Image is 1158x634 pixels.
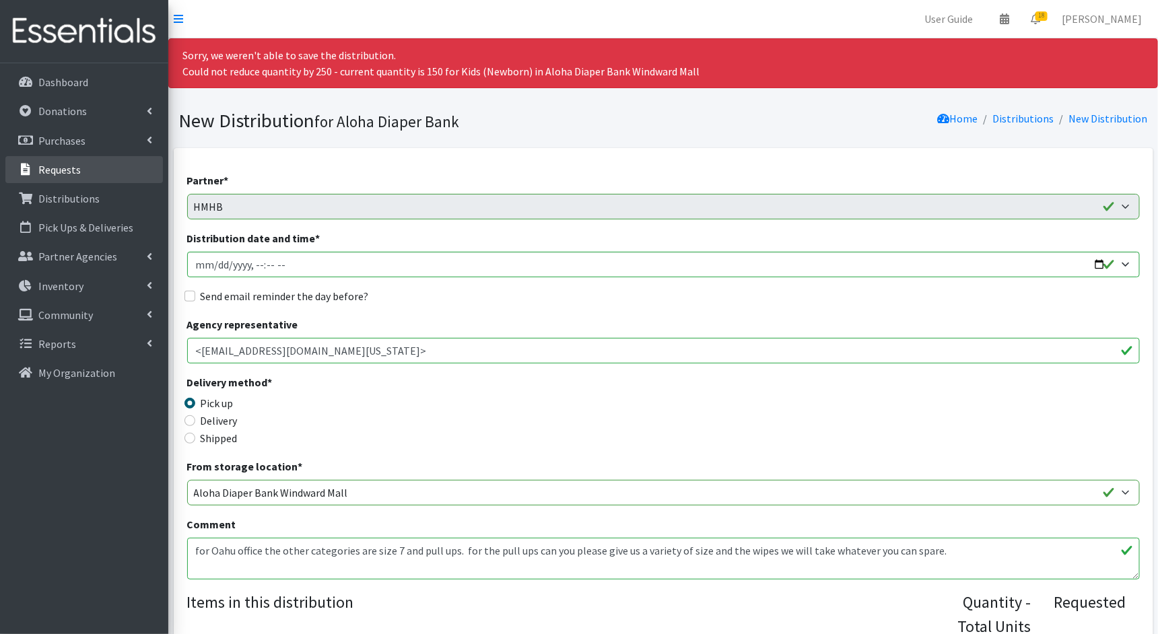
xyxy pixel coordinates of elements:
p: Dashboard [38,75,88,89]
label: Delivery [201,413,238,429]
a: Pick Ups & Deliveries [5,214,163,241]
a: My Organization [5,359,163,386]
a: Requests [5,156,163,183]
small: for Aloha Diaper Bank [315,112,460,131]
p: Partner Agencies [38,250,117,263]
p: Requests [38,163,81,176]
a: Partner Agencies [5,243,163,270]
a: Purchases [5,127,163,154]
a: 18 [1020,5,1051,32]
a: User Guide [914,5,984,32]
p: Pick Ups & Deliveries [38,221,133,234]
a: Donations [5,98,163,125]
a: Distributions [993,112,1054,125]
p: Inventory [38,279,83,293]
p: Community [38,308,93,322]
span: 18 [1035,11,1048,21]
label: Pick up [201,395,234,411]
label: Partner [187,172,229,188]
a: Inventory [5,273,163,300]
p: Distributions [38,192,100,205]
abbr: required [268,376,273,389]
textarea: for Oahu office the other categories are size 7 and pull ups. for the pull ups can you please giv... [187,538,1140,579]
abbr: required [298,460,303,473]
a: Distributions [5,185,163,212]
a: Reports [5,330,163,357]
label: From storage location [187,458,303,474]
legend: Delivery method [187,374,425,395]
a: Home [938,112,978,125]
a: [PERSON_NAME] [1051,5,1153,32]
p: Purchases [38,134,86,147]
a: New Distribution [1069,112,1148,125]
label: Distribution date and time [187,230,320,246]
h1: New Distribution [179,109,658,133]
label: Send email reminder the day before? [201,288,369,304]
a: Community [5,302,163,328]
abbr: required [316,232,320,245]
img: HumanEssentials [5,9,163,54]
label: Comment [187,516,236,532]
p: My Organization [38,366,115,380]
a: Dashboard [5,69,163,96]
label: Shipped [201,430,238,446]
label: Agency representative [187,316,298,332]
legend: Items in this distribution [187,590,949,633]
p: Reports [38,337,76,351]
abbr: required [224,174,229,187]
p: Donations [38,104,87,118]
div: Sorry, we weren't able to save the distribution. Could not reduce quantity by 250 - current quant... [168,38,1158,88]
